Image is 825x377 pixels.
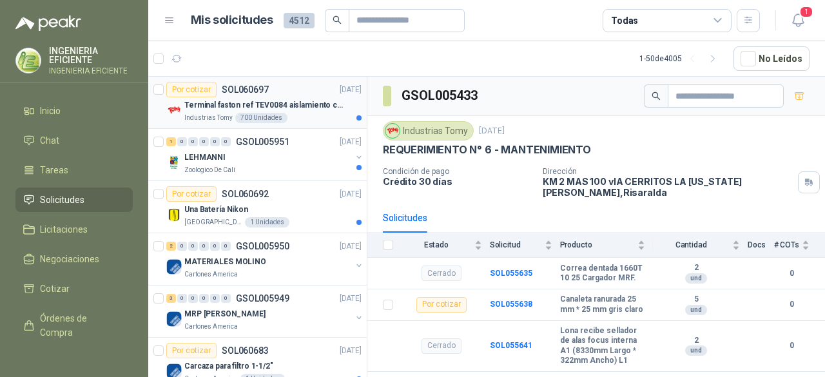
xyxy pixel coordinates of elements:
a: Licitaciones [15,217,133,242]
p: Industrias Tomy [184,113,233,123]
div: 0 [210,242,220,251]
p: MATERIALES MOLINO [184,256,266,268]
p: [DATE] [340,188,362,200]
div: 0 [221,242,231,251]
p: Terminal faston ref TEV0084 aislamiento completo [184,99,345,111]
p: SOL060692 [222,189,269,198]
a: Por cotizarSOL060692[DATE] Company LogoUna Batería Nikon[GEOGRAPHIC_DATA]1 Unidades [148,181,367,233]
div: 0 [210,294,220,303]
span: Solicitudes [40,193,84,207]
span: Órdenes de Compra [40,311,121,340]
span: Producto [560,240,635,249]
span: Estado [401,240,472,249]
img: Company Logo [16,48,41,73]
b: 0 [773,298,810,311]
p: Zoologico De Cali [184,165,235,175]
div: 0 [177,242,187,251]
a: SOL055635 [490,269,532,278]
a: SOL055641 [490,341,532,350]
a: Solicitudes [15,188,133,212]
div: 0 [188,294,198,303]
p: SOL060683 [222,346,269,355]
span: Cantidad [653,240,730,249]
span: Solicitud [490,240,542,249]
p: KM 2 MAS 100 vIA CERRITOS LA [US_STATE] [PERSON_NAME] , Risaralda [543,176,793,198]
img: Logo peakr [15,15,81,31]
p: [DATE] [340,136,362,148]
th: Estado [401,233,490,258]
p: [GEOGRAPHIC_DATA] [184,217,242,227]
p: GSOL005949 [236,294,289,303]
p: INGENIERIA EFICIENTE [49,67,133,75]
div: 0 [210,137,220,146]
p: [DATE] [479,125,505,137]
div: 0 [188,137,198,146]
p: [DATE] [340,84,362,96]
p: LEHMANNI [184,151,226,164]
th: Docs [748,233,774,258]
p: Una Batería Nikon [184,204,248,216]
p: SOL060697 [222,85,269,94]
img: Company Logo [385,124,400,138]
a: SOL055638 [490,300,532,309]
b: 2 [653,336,740,346]
b: 2 [653,263,740,273]
p: [DATE] [340,293,362,305]
img: Company Logo [166,311,182,327]
span: Chat [40,133,59,148]
b: Lona recibe sellador de alas focus interna A1 (8330mm Largo * 322mm Ancho) L1 [560,326,645,366]
a: 1 0 0 0 0 0 GSOL005951[DATE] Company LogoLEHMANNIZoologico De Cali [166,134,364,175]
span: Negociaciones [40,252,99,266]
div: 1 - 50 de 4005 [639,48,723,69]
div: 0 [221,137,231,146]
span: search [652,92,661,101]
th: # COTs [773,233,825,258]
button: No Leídos [733,46,810,71]
p: Crédito 30 días [383,176,532,187]
a: Negociaciones [15,247,133,271]
img: Company Logo [166,102,182,118]
th: Producto [560,233,653,258]
div: 0 [199,137,209,146]
b: 0 [773,340,810,352]
div: 1 [166,137,176,146]
b: Canaleta ranurada 25 mm * 25 mm gris claro [560,295,645,314]
th: Solicitud [490,233,560,258]
div: 0 [177,294,187,303]
div: 3 [166,294,176,303]
a: Cotizar [15,276,133,301]
p: Cartones America [184,269,238,280]
a: Inicio [15,99,133,123]
a: Tareas [15,158,133,182]
span: 4512 [284,13,315,28]
p: MRP [PERSON_NAME] [184,308,266,320]
a: 3 0 0 0 0 0 GSOL005949[DATE] Company LogoMRP [PERSON_NAME]Cartones America [166,291,364,332]
div: 700 Unidades [235,113,287,123]
div: Por cotizar [166,343,217,358]
h3: GSOL005433 [402,86,480,106]
div: 0 [177,137,187,146]
div: 1 Unidades [245,217,289,227]
span: Tareas [40,163,68,177]
span: # COTs [773,240,799,249]
p: [DATE] [340,345,362,357]
div: Todas [611,14,638,28]
a: 2 0 0 0 0 0 GSOL005950[DATE] Company LogoMATERIALES MOLINOCartones America [166,238,364,280]
div: 2 [166,242,176,251]
p: Carcaza para filtro 1-1/2" [184,360,273,372]
div: Industrias Tomy [383,121,474,140]
b: 5 [653,295,740,305]
div: Cerrado [422,338,461,354]
img: Company Logo [166,155,182,170]
p: Condición de pago [383,167,532,176]
button: 1 [786,9,810,32]
p: GSOL005951 [236,137,289,146]
p: INGENIERIA EFICIENTE [49,46,133,64]
a: Por cotizarSOL060697[DATE] Company LogoTerminal faston ref TEV0084 aislamiento completoIndustrias... [148,77,367,129]
div: 0 [199,294,209,303]
div: Por cotizar [166,82,217,97]
div: 0 [188,242,198,251]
